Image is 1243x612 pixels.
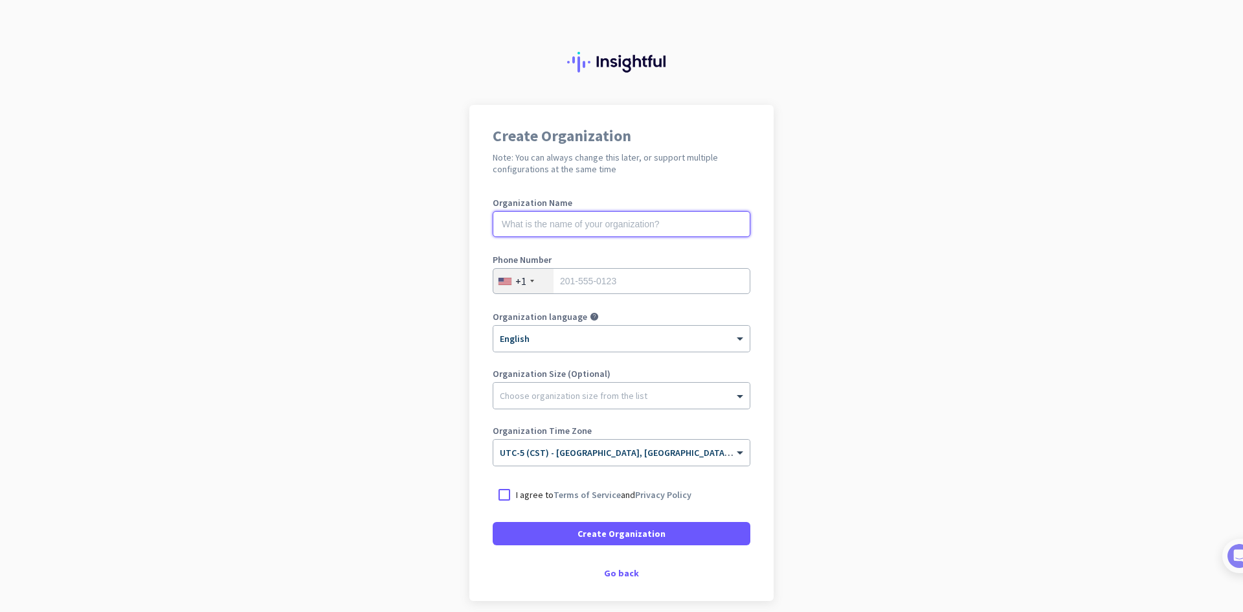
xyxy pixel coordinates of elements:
[493,198,750,207] label: Organization Name
[493,312,587,321] label: Organization language
[515,275,526,288] div: +1
[554,489,621,501] a: Terms of Service
[493,211,750,237] input: What is the name of your organization?
[577,527,666,540] span: Create Organization
[493,255,750,264] label: Phone Number
[493,128,750,144] h1: Create Organization
[516,488,691,501] p: I agree to and
[493,268,750,294] input: 201-555-0123
[590,312,599,321] i: help
[493,569,750,578] div: Go back
[635,489,691,501] a: Privacy Policy
[493,426,750,435] label: Organization Time Zone
[493,522,750,545] button: Create Organization
[567,52,676,73] img: Insightful
[493,369,750,378] label: Organization Size (Optional)
[493,152,750,175] h2: Note: You can always change this later, or support multiple configurations at the same time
